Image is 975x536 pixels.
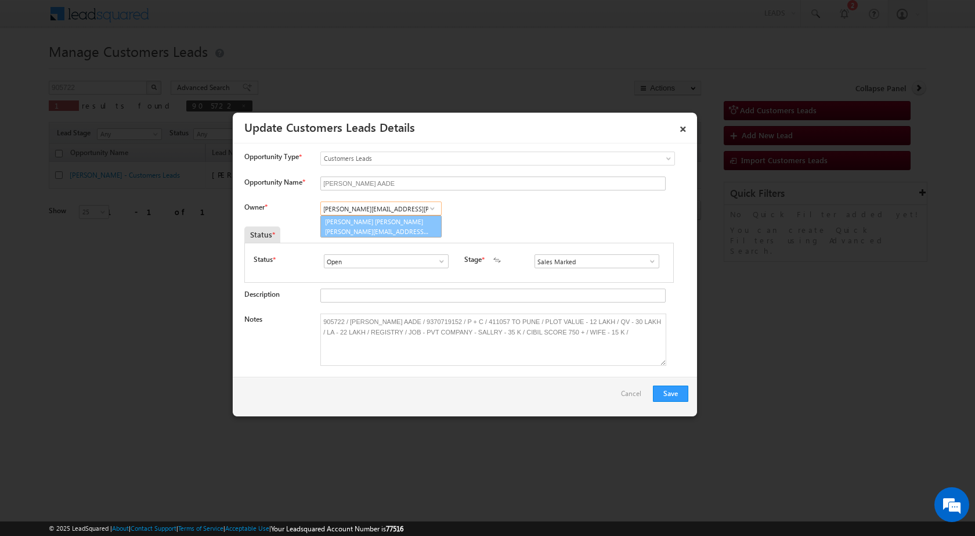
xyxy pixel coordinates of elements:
[15,107,212,348] textarea: Type your message and hit 'Enter'
[244,118,415,135] a: Update Customers Leads Details
[425,203,439,214] a: Show All Items
[244,315,262,323] label: Notes
[244,226,280,243] div: Status
[464,254,482,265] label: Stage
[190,6,218,34] div: Minimize live chat window
[325,227,429,236] span: [PERSON_NAME][EMAIL_ADDRESS][PERSON_NAME][DOMAIN_NAME]
[324,254,449,268] input: Type to Search
[112,524,129,532] a: About
[244,203,267,211] label: Owner
[20,61,49,76] img: d_60004797649_company_0_60004797649
[653,386,688,402] button: Save
[178,524,223,532] a: Terms of Service
[244,290,280,298] label: Description
[535,254,659,268] input: Type to Search
[254,254,273,265] label: Status
[131,524,176,532] a: Contact Support
[271,524,403,533] span: Your Leadsquared Account Number is
[320,202,442,215] input: Type to Search
[244,178,305,186] label: Opportunity Name
[320,215,442,238] a: [PERSON_NAME] [PERSON_NAME]
[49,523,403,534] span: © 2025 LeadSquared | | | | |
[320,152,675,166] a: Customers Leads
[431,256,446,267] a: Show All Items
[621,386,647,408] a: Cancel
[158,358,211,373] em: Start Chat
[225,524,269,532] a: Acceptable Use
[244,152,299,162] span: Opportunity Type
[60,61,195,76] div: Chat with us now
[386,524,403,533] span: 77516
[642,256,656,267] a: Show All Items
[673,117,693,137] a: ×
[321,153,627,164] span: Customers Leads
